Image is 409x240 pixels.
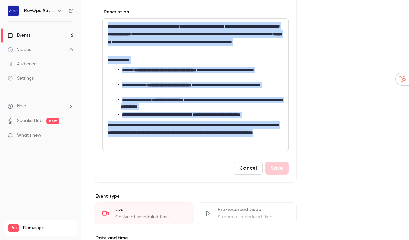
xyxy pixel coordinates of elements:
h6: RevOps Automated [24,7,55,14]
span: Pro [8,224,19,232]
p: Event type [94,193,297,200]
div: editor [103,19,288,151]
section: description [102,18,289,151]
div: Go live at scheduled time [115,214,186,220]
a: SpeakerHub [17,117,43,124]
label: Description [102,9,129,15]
div: Live [115,207,186,213]
span: new [46,118,59,124]
span: What's new [17,132,41,139]
span: Plan usage [23,225,73,231]
div: Pre-recorded videoStream at scheduled time [197,202,297,224]
div: Events [8,32,30,39]
button: Cancel [234,162,263,175]
iframe: Noticeable Trigger [66,133,73,139]
div: Stream at scheduled time [218,214,289,220]
div: LiveGo live at scheduled time [94,202,194,224]
span: Help [17,103,26,110]
div: Pre-recorded video [218,207,289,213]
div: Videos [8,47,31,53]
img: RevOps Automated [8,6,19,16]
div: Audience [8,61,37,67]
div: Settings [8,75,34,82]
li: help-dropdown-opener [8,103,73,110]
